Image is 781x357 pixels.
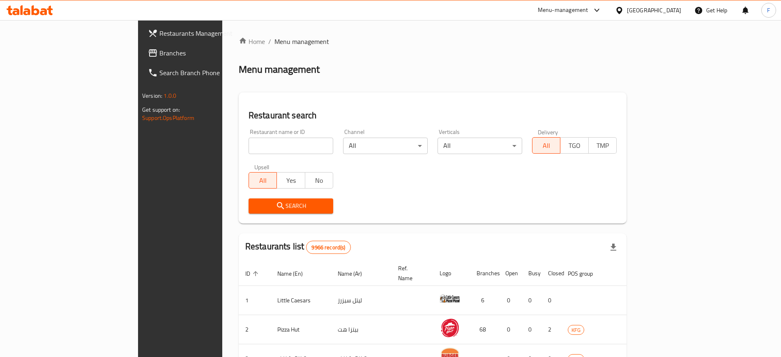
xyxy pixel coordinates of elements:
span: All [536,140,557,152]
a: Branches [141,43,268,63]
a: Support.OpsPlatform [142,113,194,123]
button: All [532,137,560,154]
span: No [309,175,330,187]
td: 6 [470,286,499,315]
button: No [305,172,333,189]
th: Open [499,261,522,286]
td: Little Caesars [271,286,331,315]
td: 0 [522,286,541,315]
span: POS group [568,269,604,279]
span: 1.0.0 [164,90,176,101]
span: Branches [159,48,262,58]
button: Search [249,198,333,214]
span: TMP [592,140,613,152]
h2: Menu management [239,63,320,76]
div: Menu-management [538,5,588,15]
span: ID [245,269,261,279]
td: 0 [522,315,541,344]
div: All [343,138,428,154]
td: 0 [499,286,522,315]
span: Menu management [274,37,329,46]
th: Logo [433,261,470,286]
span: Name (En) [277,269,313,279]
td: بيتزا هت [331,315,392,344]
span: Yes [280,175,302,187]
span: Name (Ar) [338,269,373,279]
button: TMP [588,137,617,154]
h2: Restaurant search [249,109,617,122]
a: Restaurants Management [141,23,268,43]
nav: breadcrumb [239,37,627,46]
span: KFG [568,325,584,335]
li: / [268,37,271,46]
a: Search Branch Phone [141,63,268,83]
span: Version: [142,90,162,101]
th: Closed [541,261,561,286]
div: [GEOGRAPHIC_DATA] [627,6,681,15]
td: 0 [541,286,561,315]
img: Pizza Hut [440,318,460,338]
td: Pizza Hut [271,315,331,344]
label: Delivery [538,129,558,135]
td: 2 [541,315,561,344]
div: All [438,138,522,154]
button: Yes [276,172,305,189]
span: Search [255,201,327,211]
div: Total records count [306,241,350,254]
img: Little Caesars [440,288,460,309]
th: Branches [470,261,499,286]
span: Ref. Name [398,263,423,283]
span: 9966 record(s) [306,244,350,251]
td: ليتل سيزرز [331,286,392,315]
h2: Restaurants list [245,240,351,254]
td: 68 [470,315,499,344]
span: Search Branch Phone [159,68,262,78]
span: F [767,6,770,15]
span: Get support on: [142,104,180,115]
button: TGO [560,137,588,154]
span: TGO [564,140,585,152]
button: All [249,172,277,189]
input: Search for restaurant name or ID.. [249,138,333,154]
label: Upsell [254,164,270,170]
th: Busy [522,261,541,286]
div: Export file [604,237,623,257]
span: Restaurants Management [159,28,262,38]
td: 0 [499,315,522,344]
span: All [252,175,274,187]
